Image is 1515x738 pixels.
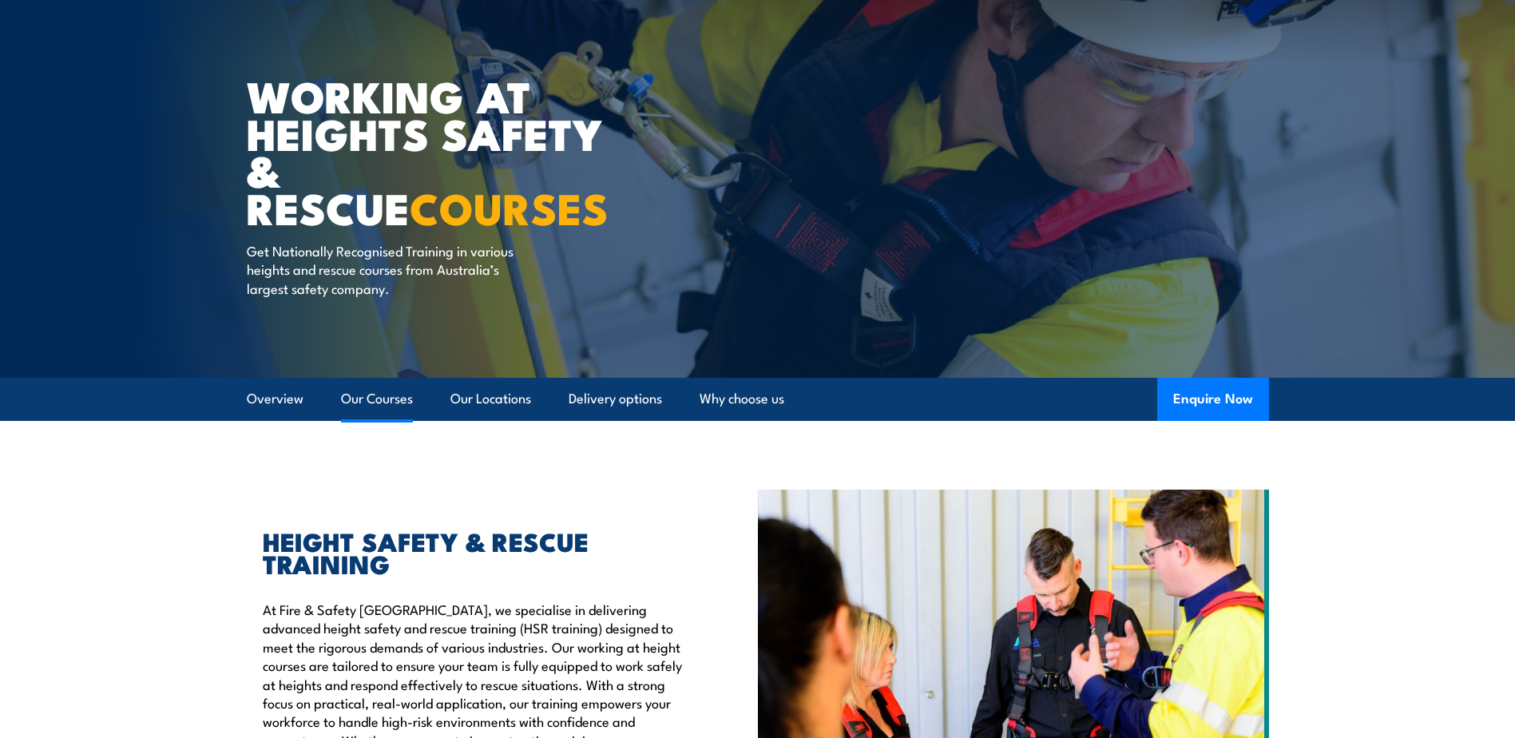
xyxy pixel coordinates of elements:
a: Why choose us [700,378,784,420]
a: Our Locations [450,378,531,420]
a: Delivery options [569,378,662,420]
h1: WORKING AT HEIGHTS SAFETY & RESCUE [247,77,641,226]
h2: HEIGHT SAFETY & RESCUE TRAINING [263,530,684,574]
button: Enquire Now [1157,378,1269,421]
a: Our Courses [341,378,413,420]
a: Overview [247,378,303,420]
strong: COURSES [410,173,609,240]
p: Get Nationally Recognised Training in various heights and rescue courses from Australia’s largest... [247,241,538,297]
